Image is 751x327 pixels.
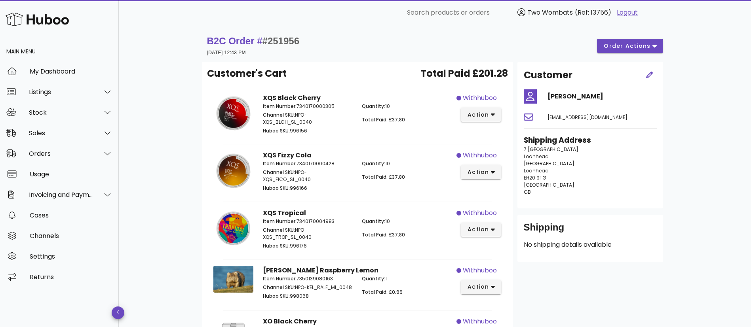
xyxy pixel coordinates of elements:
[263,160,353,167] p: 7340170000428
[29,191,93,198] div: Invoicing and Payments
[362,275,385,282] span: Quantity:
[362,116,405,123] span: Total Paid: £37.80
[548,114,627,121] span: [EMAIL_ADDRESS][DOMAIN_NAME]
[263,284,295,291] span: Channel SKU:
[263,218,297,225] span: Item Number:
[263,185,290,191] span: Huboo SKU:
[30,170,112,178] div: Usage
[524,146,578,153] span: 7 [GEOGRAPHIC_DATA]
[263,266,378,275] strong: [PERSON_NAME] Raspberry Lemon
[527,8,573,17] span: Two Wombats
[461,280,502,294] button: action
[524,68,572,82] h2: Customer
[263,103,353,110] p: 7340170000305
[263,185,353,192] p: 996166
[362,103,452,110] p: 10
[263,127,353,134] p: 996156
[6,11,69,28] img: Huboo Logo
[213,93,253,133] img: Product Image
[362,289,403,295] span: Total Paid: £0.99
[207,66,287,81] span: Customer's Cart
[362,160,452,167] p: 10
[463,151,497,160] span: withhuboo
[463,266,497,275] span: withhuboo
[524,189,531,195] span: GB
[263,151,312,160] strong: XQS Fizzy Cola
[263,103,297,110] span: Item Number:
[362,218,452,225] p: 10
[207,36,300,46] strong: B2C Order #
[30,273,112,281] div: Returns
[548,92,657,101] h4: [PERSON_NAME]
[263,160,297,167] span: Item Number:
[463,317,497,326] span: withhuboo
[467,225,489,234] span: action
[30,232,112,240] div: Channels
[29,88,93,96] div: Listings
[30,253,112,260] div: Settings
[524,160,574,167] span: [GEOGRAPHIC_DATA]
[263,208,306,217] strong: XQS Tropical
[29,150,93,157] div: Orders
[524,167,549,174] span: Loanhead
[463,93,497,103] span: withhuboo
[263,227,353,241] p: NPO-XQS_TROP_SL_0040
[263,93,321,102] strong: XQS Black Cherry
[461,223,502,237] button: action
[263,227,295,233] span: Channel SKU:
[467,168,489,176] span: action
[420,66,508,81] span: Total Paid £201.28
[362,275,452,282] p: 1
[263,275,353,282] p: 7350139080163
[263,169,295,176] span: Channel SKU:
[362,218,385,225] span: Quantity:
[213,208,253,248] img: Product Image
[603,42,651,50] span: order actions
[213,266,253,293] img: Product Image
[262,36,299,46] span: #251956
[362,231,405,238] span: Total Paid: £37.80
[524,181,574,188] span: [GEOGRAPHIC_DATA]
[263,242,290,249] span: Huboo SKU:
[30,212,112,219] div: Cases
[597,39,663,53] button: order actions
[617,8,638,17] a: Logout
[263,293,290,299] span: Huboo SKU:
[524,240,657,250] p: No shipping details available
[362,160,385,167] span: Quantity:
[461,165,502,179] button: action
[362,103,385,110] span: Quantity:
[263,284,353,291] p: NPO-KEL_RALE_MI_0048
[524,135,657,146] h3: Shipping Address
[213,151,253,191] img: Product Image
[263,112,353,126] p: NPO-XQS_BLCH_SL_0040
[463,208,497,218] span: withhuboo
[467,111,489,119] span: action
[263,218,353,225] p: 7340170004983
[362,174,405,180] span: Total Paid: £37.80
[263,275,297,282] span: Item Number:
[461,108,502,122] button: action
[263,127,290,134] span: Huboo SKU:
[263,112,295,118] span: Channel SKU:
[575,8,611,17] span: (Ref: 13756)
[263,242,353,250] p: 996176
[207,50,246,55] small: [DATE] 12:43 PM
[524,153,549,160] span: Loanhead
[30,68,112,75] div: My Dashboard
[524,174,546,181] span: EH20 9TG
[29,109,93,116] div: Stock
[524,221,657,240] div: Shipping
[263,317,317,326] strong: XO Black Cherry
[263,169,353,183] p: NPO-XQS_FICO_SL_0040
[467,283,489,291] span: action
[29,129,93,137] div: Sales
[263,293,353,300] p: 998068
